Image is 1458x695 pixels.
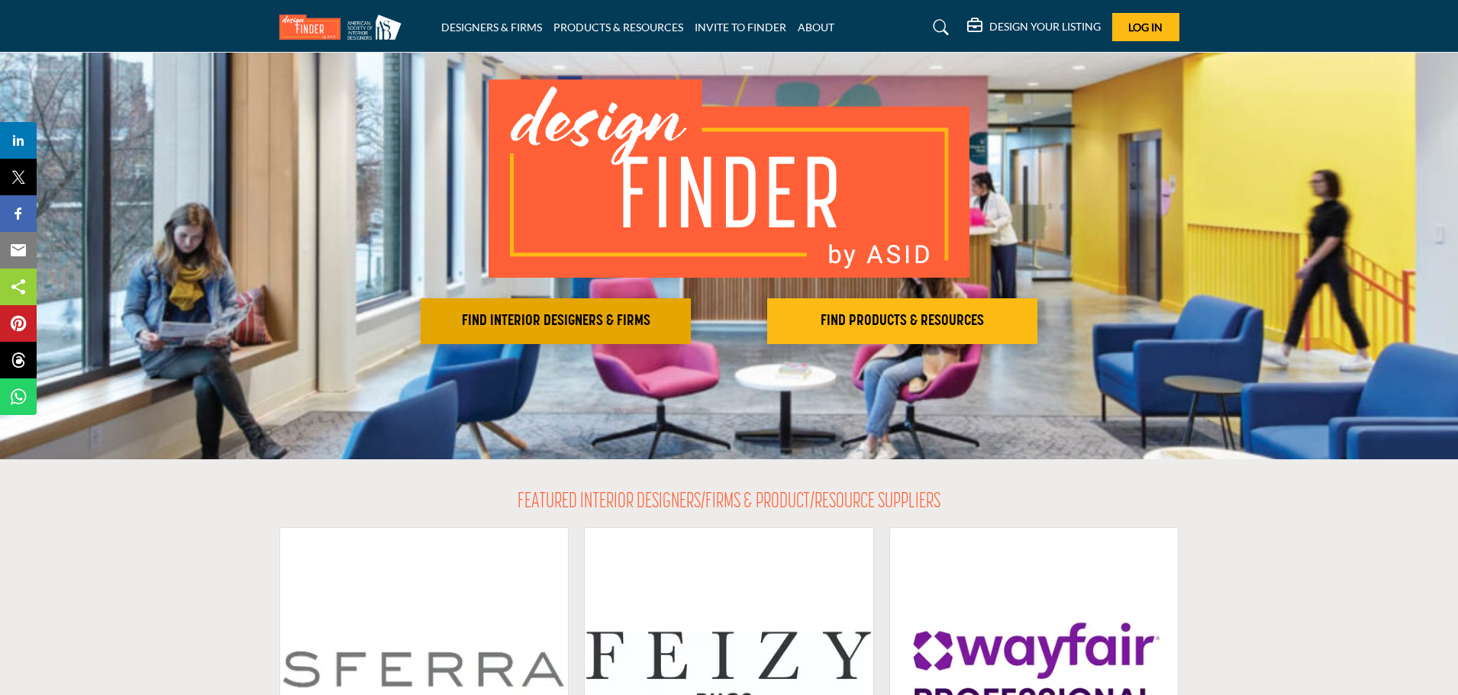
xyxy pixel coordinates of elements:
[772,312,1033,330] h2: FIND PRODUCTS & RESOURCES
[1112,13,1179,41] button: Log In
[441,21,542,34] a: DESIGNERS & FIRMS
[553,21,683,34] a: PRODUCTS & RESOURCES
[918,15,959,40] a: Search
[695,21,786,34] a: INVITE TO FINDER
[518,490,940,516] h2: FEATURED INTERIOR DESIGNERS/FIRMS & PRODUCT/RESOURCE SUPPLIERS
[1128,21,1163,34] span: Log In
[967,18,1101,37] div: DESIGN YOUR LISTING
[767,298,1037,344] button: FIND PRODUCTS & RESOURCES
[489,79,969,278] img: image
[421,298,691,344] button: FIND INTERIOR DESIGNERS & FIRMS
[425,312,686,330] h2: FIND INTERIOR DESIGNERS & FIRMS
[989,20,1101,34] h5: DESIGN YOUR LISTING
[798,21,834,34] a: ABOUT
[279,14,409,40] img: Site Logo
